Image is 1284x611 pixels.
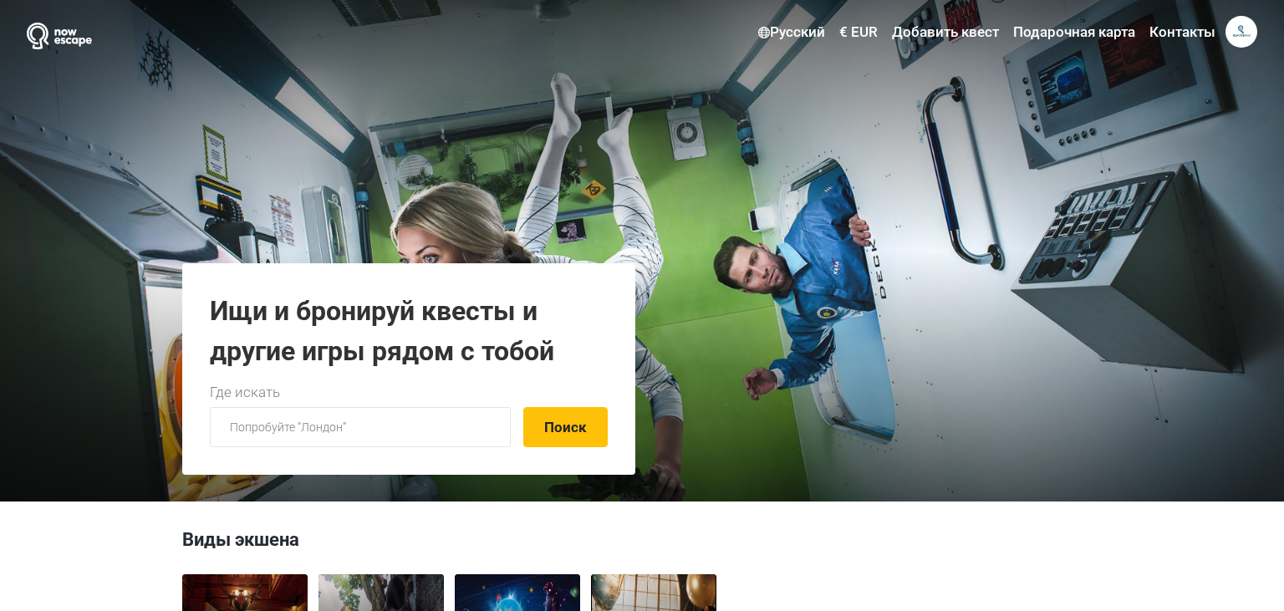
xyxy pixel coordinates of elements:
[523,407,608,447] button: Поиск
[182,527,1102,562] h3: Виды экшена
[888,18,1003,48] a: Добавить квест
[210,382,280,404] label: Где искать
[1145,18,1220,48] a: Контакты
[1009,18,1139,48] a: Подарочная карта
[754,18,829,48] a: Русский
[835,18,882,48] a: € EUR
[758,27,770,38] img: Русский
[210,291,608,371] h1: Ищи и бронируй квесты и другие игры рядом с тобой
[27,23,92,49] img: Nowescape logo
[210,407,511,447] input: Попробуйте “Лондон”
